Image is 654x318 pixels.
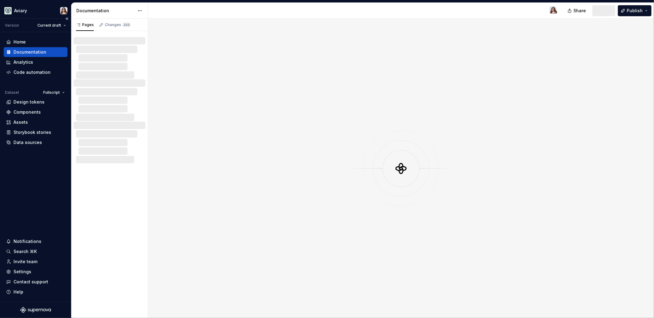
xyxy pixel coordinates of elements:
button: Search ⌘K [4,247,67,256]
span: Current draft [37,23,61,28]
button: AviaryBrittany Hogg [1,4,70,17]
div: Help [13,289,23,295]
button: Contact support [4,277,67,287]
a: Components [4,107,67,117]
a: Settings [4,267,67,277]
a: Assets [4,117,67,127]
div: Pages [76,22,94,27]
button: Current draft [35,21,69,30]
div: Data sources [13,139,42,146]
span: Publish [627,8,643,14]
a: Documentation [4,47,67,57]
div: Design tokens [13,99,44,105]
button: Help [4,287,67,297]
div: Components [13,109,41,115]
div: Search ⌘K [13,248,37,255]
a: Analytics [4,57,67,67]
div: Version [5,23,19,28]
button: Fullscript [40,88,67,97]
div: Changes [105,22,131,27]
svg: Supernova Logo [20,307,51,313]
div: Home [13,39,26,45]
button: Publish [618,5,652,16]
a: Code automation [4,67,67,77]
button: Collapse sidebar [63,14,71,23]
div: Notifications [13,238,41,244]
a: Invite team [4,257,67,267]
span: Share [573,8,586,14]
span: 233 [122,22,131,27]
div: Documentation [13,49,46,55]
a: Storybook stories [4,127,67,137]
a: Data sources [4,138,67,147]
a: Home [4,37,67,47]
span: Fullscript [43,90,60,95]
div: Documentation [76,8,134,14]
button: Notifications [4,237,67,246]
div: Dataset [5,90,19,95]
div: Code automation [13,69,51,75]
img: Brittany Hogg [550,6,557,14]
a: Design tokens [4,97,67,107]
div: Assets [13,119,28,125]
div: Invite team [13,259,37,265]
div: Storybook stories [13,129,51,135]
img: 256e2c79-9abd-4d59-8978-03feab5a3943.png [4,7,12,14]
div: Contact support [13,279,48,285]
img: Brittany Hogg [60,7,67,14]
button: Share [564,5,590,16]
div: Aviary [14,8,27,14]
div: Analytics [13,59,33,65]
div: Settings [13,269,31,275]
